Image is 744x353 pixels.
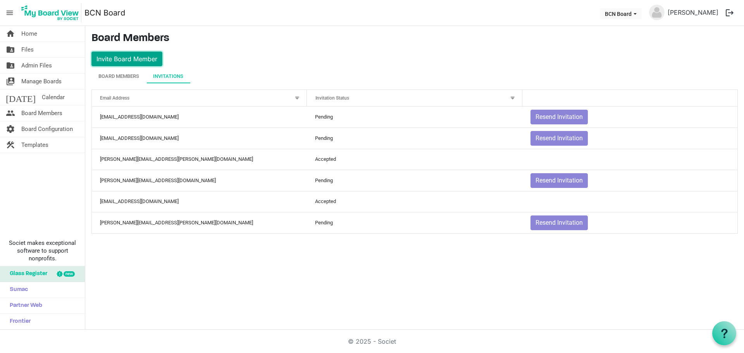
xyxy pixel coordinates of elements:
[92,191,307,212] td: paulbiddington@xtra.co.nz column header Email Address
[42,90,65,105] span: Calendar
[530,215,588,230] button: Resend Invitation
[6,266,47,282] span: Glass Register
[84,5,125,21] a: BCN Board
[6,74,15,89] span: switch_account
[530,131,588,146] button: Resend Invitation
[19,3,84,22] a: My Board View Logo
[92,149,307,170] td: lynda.goodrick@gmail.com column header Email Address
[522,107,737,127] td: Resend Invitation is template cell column header
[665,5,722,20] a: [PERSON_NAME]
[522,149,737,170] td: is template cell column header
[315,95,349,101] span: Invitation Status
[64,271,75,277] div: new
[6,314,31,329] span: Frontier
[522,212,737,233] td: Resend Invitation is template cell column header
[92,212,307,233] td: sarah.cooper@belfast.school.co.nz column header Email Address
[722,5,738,21] button: logout
[21,121,73,137] span: Board Configuration
[21,137,48,153] span: Templates
[21,42,34,57] span: Files
[649,5,665,20] img: no-profile-picture.svg
[3,239,81,262] span: Societ makes exceptional software to support nonprofits.
[21,26,37,41] span: Home
[307,191,522,212] td: Accepted column header Invitation Status
[6,58,15,73] span: folder_shared
[6,26,15,41] span: home
[153,72,183,80] div: Invitations
[530,173,588,188] button: Resend Invitation
[600,8,642,19] button: BCN Board dropdownbutton
[6,105,15,121] span: people
[92,170,307,191] td: lynda@belfastcommunitynetwork.org.nz column header Email Address
[91,52,162,66] button: Invite Board Member
[348,338,396,345] a: © 2025 - Societ
[522,191,737,212] td: is template cell column header
[2,5,17,20] span: menu
[100,95,129,101] span: Email Address
[522,127,737,149] td: Resend Invitation is template cell column header
[307,149,522,170] td: Accepted column header Invitation Status
[307,170,522,191] td: Pending column header Invitation Status
[522,170,737,191] td: Resend Invitation is template cell column header
[6,298,42,313] span: Partner Web
[307,107,522,127] td: Pending column header Invitation Status
[98,72,139,80] div: Board Members
[6,90,36,105] span: [DATE]
[6,137,15,153] span: construction
[307,212,522,233] td: Pending column header Invitation Status
[91,69,738,83] div: tab-header
[21,105,62,121] span: Board Members
[19,3,81,22] img: My Board View Logo
[21,74,62,89] span: Manage Boards
[530,110,588,124] button: Resend Invitation
[21,58,52,73] span: Admin Files
[6,282,28,298] span: Sumac
[92,107,307,127] td: ops@belfastcommunitynetwork.org.nz column header Email Address
[92,127,307,149] td: pailbiddington@xtra.co.nz column header Email Address
[6,121,15,137] span: settings
[6,42,15,57] span: folder_shared
[307,127,522,149] td: Pending column header Invitation Status
[91,32,738,45] h3: Board Members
